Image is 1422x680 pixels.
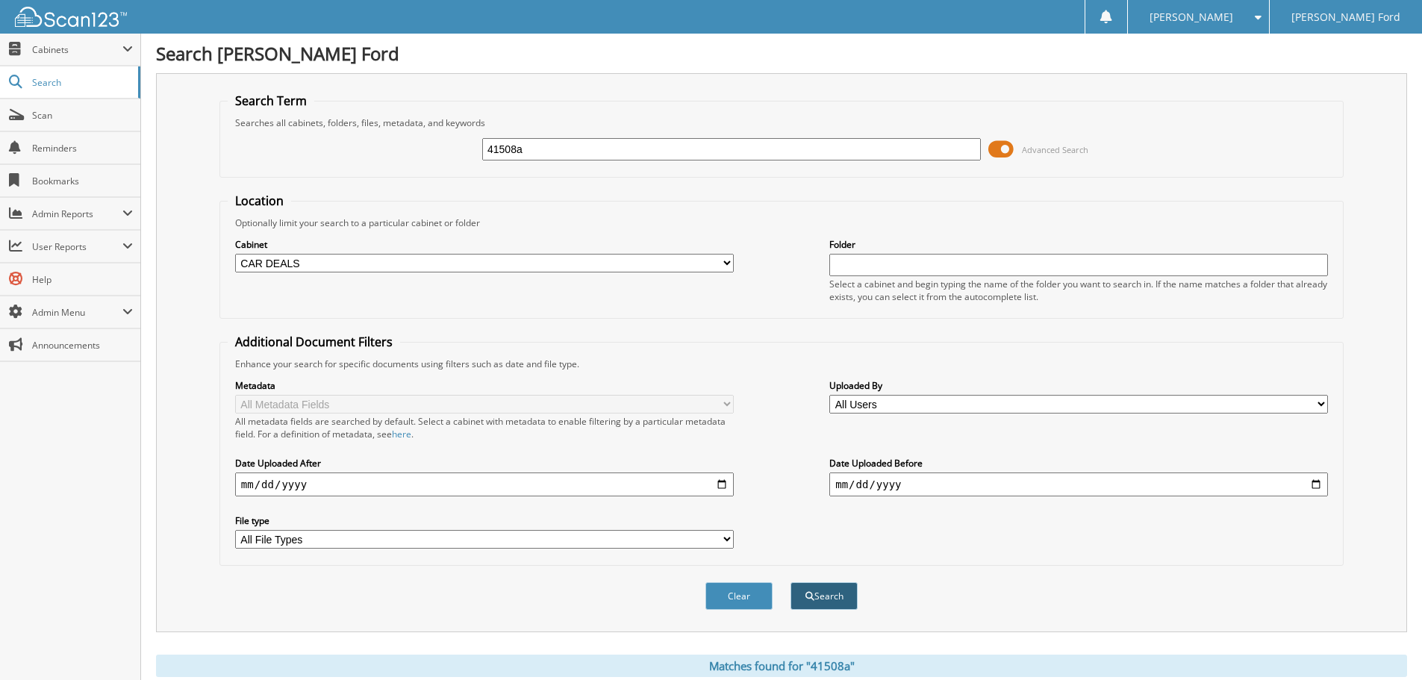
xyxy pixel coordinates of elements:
[829,278,1328,303] div: Select a cabinet and begin typing the name of the folder you want to search in. If the name match...
[235,379,734,392] label: Metadata
[156,41,1407,66] h1: Search [PERSON_NAME] Ford
[15,7,127,27] img: scan123-logo-white.svg
[228,358,1335,370] div: Enhance your search for specific documents using filters such as date and file type.
[235,514,734,527] label: File type
[228,116,1335,129] div: Searches all cabinets, folders, files, metadata, and keywords
[829,457,1328,470] label: Date Uploaded Before
[228,193,291,209] legend: Location
[32,240,122,253] span: User Reports
[228,216,1335,229] div: Optionally limit your search to a particular cabinet or folder
[228,93,314,109] legend: Search Term
[1347,608,1422,680] iframe: Chat Widget
[829,238,1328,251] label: Folder
[235,457,734,470] label: Date Uploaded After
[392,428,411,440] a: here
[705,582,773,610] button: Clear
[32,175,133,187] span: Bookmarks
[235,415,734,440] div: All metadata fields are searched by default. Select a cabinet with metadata to enable filtering b...
[829,472,1328,496] input: end
[32,109,133,122] span: Scan
[32,306,122,319] span: Admin Menu
[235,238,734,251] label: Cabinet
[1291,13,1400,22] span: [PERSON_NAME] Ford
[156,655,1407,677] div: Matches found for "41508a"
[235,472,734,496] input: start
[32,273,133,286] span: Help
[32,339,133,352] span: Announcements
[32,43,122,56] span: Cabinets
[829,379,1328,392] label: Uploaded By
[790,582,858,610] button: Search
[228,334,400,350] legend: Additional Document Filters
[32,142,133,155] span: Reminders
[32,76,131,89] span: Search
[32,208,122,220] span: Admin Reports
[1150,13,1233,22] span: [PERSON_NAME]
[1022,144,1088,155] span: Advanced Search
